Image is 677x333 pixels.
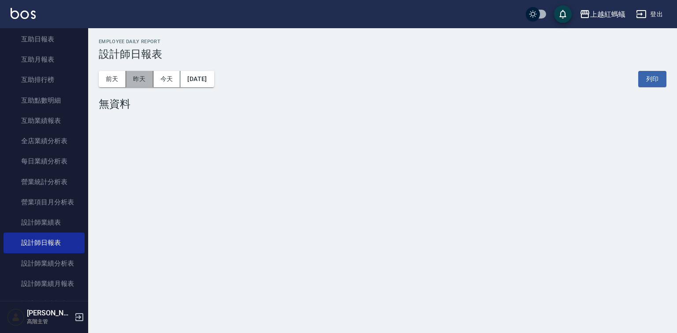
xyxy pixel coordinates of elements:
[4,192,85,212] a: 營業項目月分析表
[27,318,72,326] p: 高階主管
[4,49,85,70] a: 互助月報表
[590,9,625,20] div: 上越紅螞蟻
[153,71,181,87] button: 今天
[4,70,85,90] a: 互助排行榜
[27,309,72,318] h5: [PERSON_NAME]
[4,294,85,314] a: 設計師抽成報表
[4,151,85,171] a: 每日業績分析表
[638,71,666,87] button: 列印
[4,212,85,233] a: 設計師業績表
[4,274,85,294] a: 設計師業績月報表
[7,308,25,326] img: Person
[180,71,214,87] button: [DATE]
[576,5,629,23] button: 上越紅螞蟻
[4,253,85,274] a: 設計師業績分析表
[4,233,85,253] a: 設計師日報表
[99,98,666,110] div: 無資料
[4,131,85,151] a: 全店業績分析表
[632,6,666,22] button: 登出
[4,29,85,49] a: 互助日報表
[4,172,85,192] a: 營業統計分析表
[11,8,36,19] img: Logo
[4,90,85,111] a: 互助點數明細
[99,39,666,44] h2: Employee Daily Report
[126,71,153,87] button: 昨天
[99,71,126,87] button: 前天
[99,48,666,60] h3: 設計師日報表
[4,111,85,131] a: 互助業績報表
[554,5,572,23] button: save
